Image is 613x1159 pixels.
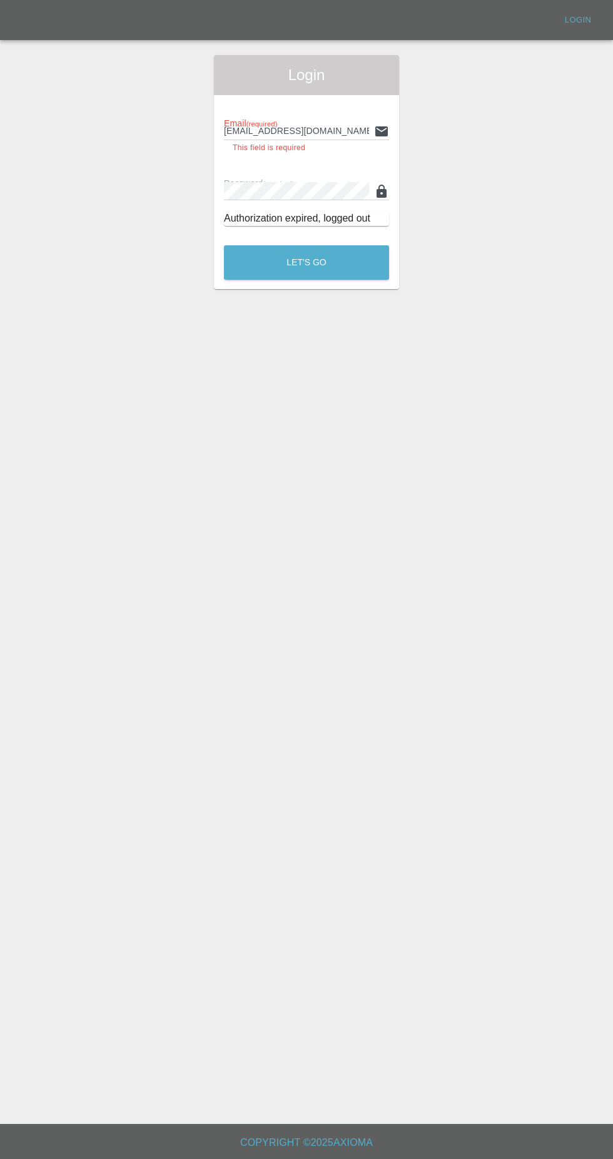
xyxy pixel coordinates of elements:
span: Password [224,178,294,188]
small: (required) [263,180,295,188]
h6: Copyright © 2025 Axioma [10,1134,603,1151]
a: Login [558,11,598,30]
span: Email [224,118,277,128]
p: This field is required [233,142,380,155]
small: (required) [246,120,278,128]
span: Login [224,65,389,85]
button: Let's Go [224,245,389,280]
div: Authorization expired, logged out [224,211,389,226]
